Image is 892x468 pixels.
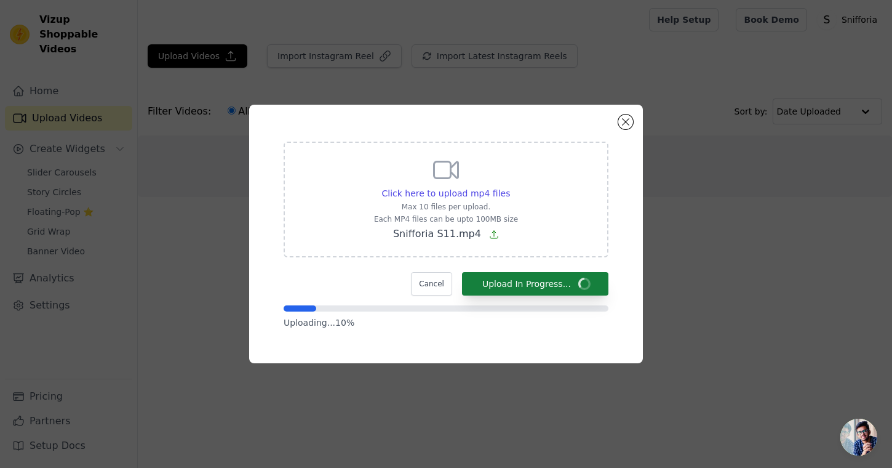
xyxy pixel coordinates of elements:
[284,317,608,329] p: Uploading... 10 %
[411,272,452,296] button: Cancel
[382,188,511,198] span: Click here to upload mp4 files
[374,202,518,212] p: Max 10 files per upload.
[393,228,481,240] span: Snifforia S11.mp4
[462,272,608,296] button: Upload In Progress...
[840,419,877,456] a: Open chat
[618,115,633,129] button: Close modal
[374,214,518,224] p: Each MP4 files can be upto 100MB size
